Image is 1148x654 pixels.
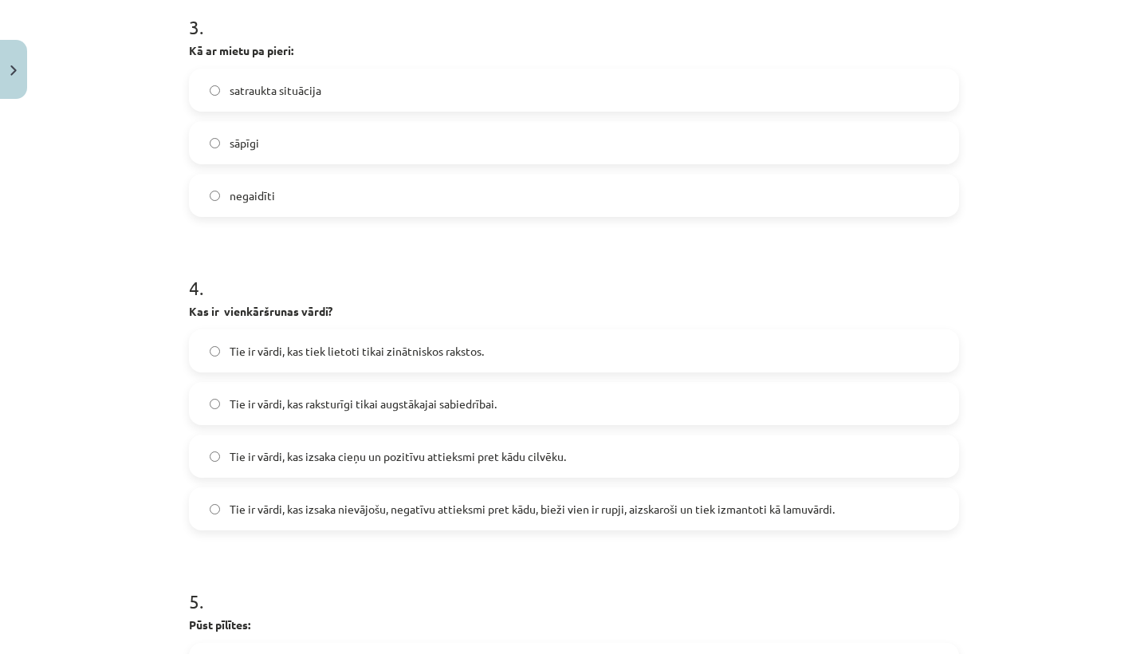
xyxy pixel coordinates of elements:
span: Tie ir vārdi, kas izsaka cieņu un pozitīvu attieksmi pret kādu cilvēku. [230,448,566,465]
span: Tie ir vārdi, kas izsaka nievājošu, negatīvu attieksmi pret kādu, bieži vien ir rupji, aizskaroši... [230,501,835,518]
h1: 5 . [189,562,959,612]
span: sāpīgi [230,135,259,152]
strong: Kas ir vienkāršrunas vārdi? [189,304,332,318]
input: sāpīgi [210,138,220,148]
input: negaidīti [210,191,220,201]
span: Tie ir vārdi, kas raksturīgi tikai augstākajai sabiedrībai. [230,396,497,412]
input: Tie ir vārdi, kas izsaka nievājošu, negatīvu attieksmi pret kādu, bieži vien ir rupji, aizskaroši... [210,504,220,514]
span: negaidīti [230,187,275,204]
strong: Kā ar mietu pa pieri: [189,43,293,57]
h1: 4 . [189,249,959,298]
span: satraukta situācija [230,82,321,99]
input: Tie ir vārdi, kas tiek lietoti tikai zinātniskos rakstos. [210,346,220,357]
span: Tie ir vārdi, kas tiek lietoti tikai zinātniskos rakstos. [230,343,484,360]
input: Tie ir vārdi, kas raksturīgi tikai augstākajai sabiedrībai. [210,399,220,409]
img: icon-close-lesson-0947bae3869378f0d4975bcd49f059093ad1ed9edebbc8119c70593378902aed.svg [10,65,17,76]
strong: Pūst pīlītes: [189,617,250,632]
input: Tie ir vārdi, kas izsaka cieņu un pozitīvu attieksmi pret kādu cilvēku. [210,451,220,462]
input: satraukta situācija [210,85,220,96]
